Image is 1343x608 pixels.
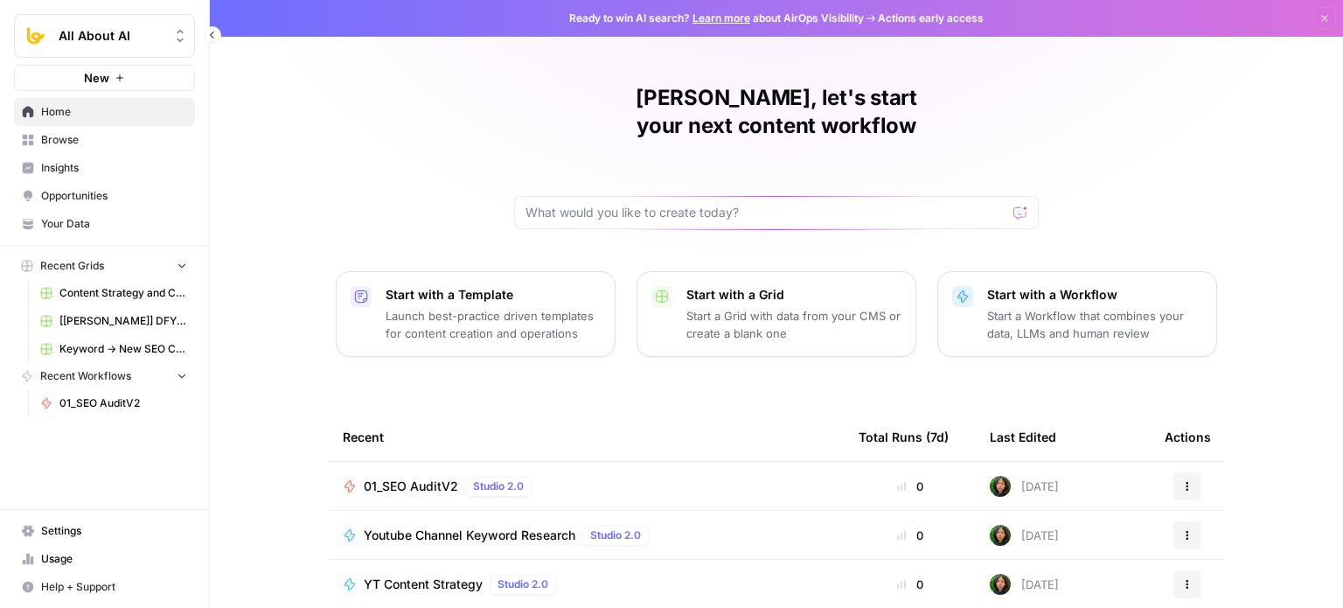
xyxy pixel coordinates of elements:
span: Recent Grids [40,258,104,274]
span: New [84,69,109,87]
button: Recent Workflows [14,363,195,389]
a: 01_SEO AuditV2Studio 2.0 [343,476,831,497]
div: Total Runs (7d) [859,413,949,461]
img: 71gc9am4ih21sqe9oumvmopgcasf [990,525,1011,546]
div: Recent [343,413,831,461]
span: Actions early access [878,10,984,26]
span: [[PERSON_NAME]] DFY POC👨‍🦲 [59,313,187,329]
img: 71gc9am4ih21sqe9oumvmopgcasf [990,476,1011,497]
a: Browse [14,126,195,154]
input: What would you like to create today? [525,204,1006,221]
p: Start with a Grid [686,286,901,304]
a: Keyword -> New SEO Content Workflow ([PERSON_NAME]) [32,335,195,363]
div: Actions [1165,413,1211,461]
div: [DATE] [990,574,1059,595]
a: [[PERSON_NAME]] DFY POC👨‍🦲 [32,307,195,335]
span: Usage [41,551,187,567]
h1: [PERSON_NAME], let's start your next content workflow [514,84,1039,140]
span: Studio 2.0 [498,577,548,592]
span: 01_SEO AuditV2 [59,395,187,411]
a: Usage [14,545,195,573]
span: Settings [41,523,187,539]
span: Recent Workflows [40,368,131,384]
span: Home [41,104,187,120]
div: 0 [859,527,962,544]
button: Help + Support [14,573,195,601]
img: All About AI Logo [20,20,52,52]
span: Studio 2.0 [473,479,524,494]
a: Opportunities [14,182,195,210]
div: [DATE] [990,525,1059,546]
span: Keyword -> New SEO Content Workflow ([PERSON_NAME]) [59,341,187,357]
a: Content Strategy and Content Calendar [32,279,195,307]
a: Settings [14,517,195,545]
span: Help + Support [41,579,187,595]
p: Start with a Template [386,286,601,304]
a: Youtube Channel Keyword ResearchStudio 2.0 [343,525,831,546]
p: Start with a Workflow [987,286,1202,304]
span: Your Data [41,216,187,232]
p: Launch best-practice driven templates for content creation and operations [386,307,601,342]
p: Start a Grid with data from your CMS or create a blank one [686,307,901,342]
span: Content Strategy and Content Calendar [59,285,187,301]
span: Ready to win AI search? about AirOps Visibility [569,10,864,26]
a: Home [14,98,195,126]
span: Studio 2.0 [590,528,641,543]
span: 01_SEO AuditV2 [364,478,458,495]
button: Start with a TemplateLaunch best-practice driven templates for content creation and operations [336,271,616,357]
button: Start with a GridStart a Grid with data from your CMS or create a blank one [637,271,916,357]
div: 0 [859,576,962,593]
button: Workspace: All About AI [14,14,195,58]
a: 01_SEO AuditV2 [32,389,195,417]
div: [DATE] [990,476,1059,497]
span: YT Content Strategy [364,576,483,593]
span: Youtube Channel Keyword Research [364,527,575,544]
span: Insights [41,160,187,176]
a: Insights [14,154,195,182]
img: 71gc9am4ih21sqe9oumvmopgcasf [990,574,1011,595]
button: Recent Grids [14,253,195,279]
span: All About AI [59,27,164,45]
span: Opportunities [41,188,187,204]
div: Last Edited [990,413,1056,461]
div: 0 [859,478,962,495]
a: Your Data [14,210,195,238]
button: Start with a WorkflowStart a Workflow that combines your data, LLMs and human review [937,271,1217,357]
button: New [14,65,195,91]
p: Start a Workflow that combines your data, LLMs and human review [987,307,1202,342]
span: Browse [41,132,187,148]
a: YT Content StrategyStudio 2.0 [343,574,831,595]
a: Learn more [692,11,750,24]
